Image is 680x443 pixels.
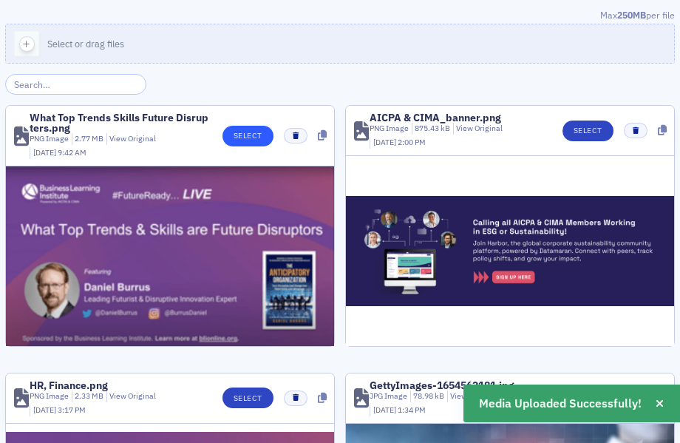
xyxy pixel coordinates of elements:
div: AICPA & CIMA_banner.png [370,112,501,123]
input: Search… [5,74,146,95]
div: GettyImages-1654562181.jpg [370,380,514,390]
span: 2:00 PM [398,137,426,147]
button: Select [562,121,613,141]
div: PNG Image [30,390,69,402]
span: Select or drag files [47,38,124,50]
button: Select [222,388,273,408]
span: 250MB [617,9,646,21]
button: Select or drag files [5,24,675,64]
a: View Original [450,390,497,401]
div: PNG Image [370,123,409,135]
div: What Top Trends Skills Future Disrupters.png [30,112,212,133]
span: [DATE] [373,405,398,415]
div: 78.98 kB [410,390,445,402]
span: [DATE] [33,405,58,415]
span: [DATE] [373,137,398,147]
div: JPG Image [370,390,407,402]
button: Select [222,126,273,146]
a: View Original [109,390,156,401]
span: [DATE] [33,147,58,158]
span: 9:42 AM [58,147,86,158]
div: 2.77 MB [72,133,104,145]
span: Media Uploaded Successfully! [479,395,642,413]
div: 2.33 MB [72,390,104,402]
a: View Original [456,123,503,133]
span: 1:34 PM [398,405,426,415]
div: PNG Image [30,133,69,145]
span: 3:17 PM [58,405,86,415]
div: HR, Finance.png [30,380,108,390]
div: 875.43 kB [412,123,451,135]
a: View Original [109,133,156,143]
div: Max per file [5,8,675,24]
